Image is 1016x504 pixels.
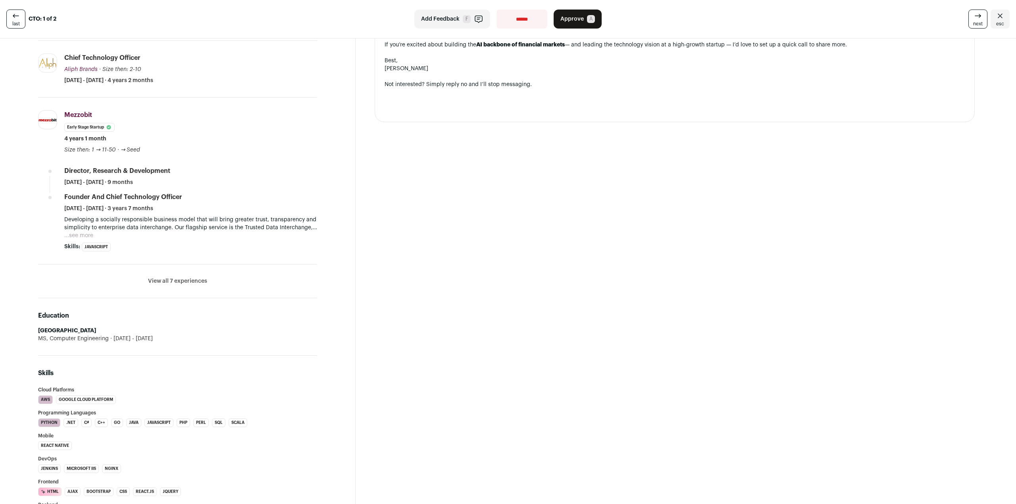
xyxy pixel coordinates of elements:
[133,487,157,496] li: React.js
[38,410,317,415] h3: Programming Languages
[95,418,108,427] li: C++
[64,54,140,62] div: Chief Technology Officer
[177,418,190,427] li: PHP
[102,464,121,473] li: Nginx
[385,65,965,73] div: [PERSON_NAME]
[64,77,153,84] span: [DATE] - [DATE] · 4 years 2 months
[81,418,92,427] li: C#
[212,418,225,427] li: SQL
[414,10,490,29] button: Add Feedback F
[38,387,317,392] h3: Cloud Platforms
[64,67,98,72] span: Aliph Brands
[160,487,181,496] li: jQuery
[38,479,317,484] h3: Frontend
[38,57,57,69] img: 2301e24b17b909d1394783b9bdcab7821ea4382794bc4bb98f7a3bd2ab4a65ed
[38,487,62,496] li: HTML
[64,216,317,232] p: Developing a socially responsible business model that will bring greater trust, transparency and ...
[193,418,209,427] li: Perl
[64,112,92,118] span: Mezzobit
[29,15,56,23] strong: CTO: 1 of 2
[421,15,460,23] span: Add Feedback
[117,487,130,496] li: CSS
[991,10,1010,29] a: Close
[111,418,123,427] li: Go
[6,10,25,29] a: last
[385,41,965,49] div: If you’re excited about building the — and leading the technology vision at a high-growth startup...
[996,21,1004,27] span: esc
[56,395,116,404] li: Google Cloud Platform
[38,433,317,438] h3: Mobile
[587,15,595,23] span: A
[126,418,141,427] li: Java
[64,243,80,251] span: Skills:
[560,15,584,23] span: Approve
[476,42,565,48] strong: AI backbone of financial markets
[38,328,96,333] strong: [GEOGRAPHIC_DATA]
[385,57,965,65] div: Best,
[63,418,78,427] li: .NET
[64,178,133,186] span: [DATE] - [DATE] · 9 months
[64,205,153,213] span: [DATE] - [DATE] · 3 years 7 months
[463,15,471,23] span: F
[82,243,111,251] li: JavaScript
[38,311,317,320] h2: Education
[64,232,93,240] button: ...see more
[65,487,81,496] li: Ajax
[968,10,987,29] a: next
[64,464,99,473] li: Microsoft IIS
[973,21,983,27] span: next
[144,418,173,427] li: JavaScript
[64,135,106,143] span: 4 years 1 month
[38,335,317,343] div: MS, Computer Engineering
[38,456,317,461] h3: DevOps
[38,418,60,427] li: Python
[148,277,207,285] button: View all 7 experiences
[229,418,247,427] li: Scala
[64,167,170,175] div: Director, Research & Development
[64,147,116,153] span: Size then: 1 → 11-50
[554,10,602,29] button: Approve A
[64,123,115,132] li: Early Stage Startup
[121,147,140,153] span: → Seed
[38,117,57,123] img: e0dc84a261a64099dc90cec54f3843a527e0cbf4ccb53b0d0ed32c2e1cfde678.jpg
[38,395,53,404] li: AWS
[64,193,182,201] div: Founder and Chief Technology Officer
[385,80,965,88] div: Not interested? Simply reply no and I’ll stop messaging.
[109,335,153,343] span: [DATE] - [DATE]
[84,487,114,496] li: Bootstrap
[12,21,20,27] span: last
[117,146,119,154] span: ·
[99,67,141,72] span: · Size then: 2-10
[38,368,317,378] h2: Skills
[38,441,72,450] li: React Native
[38,464,61,473] li: Jenkins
